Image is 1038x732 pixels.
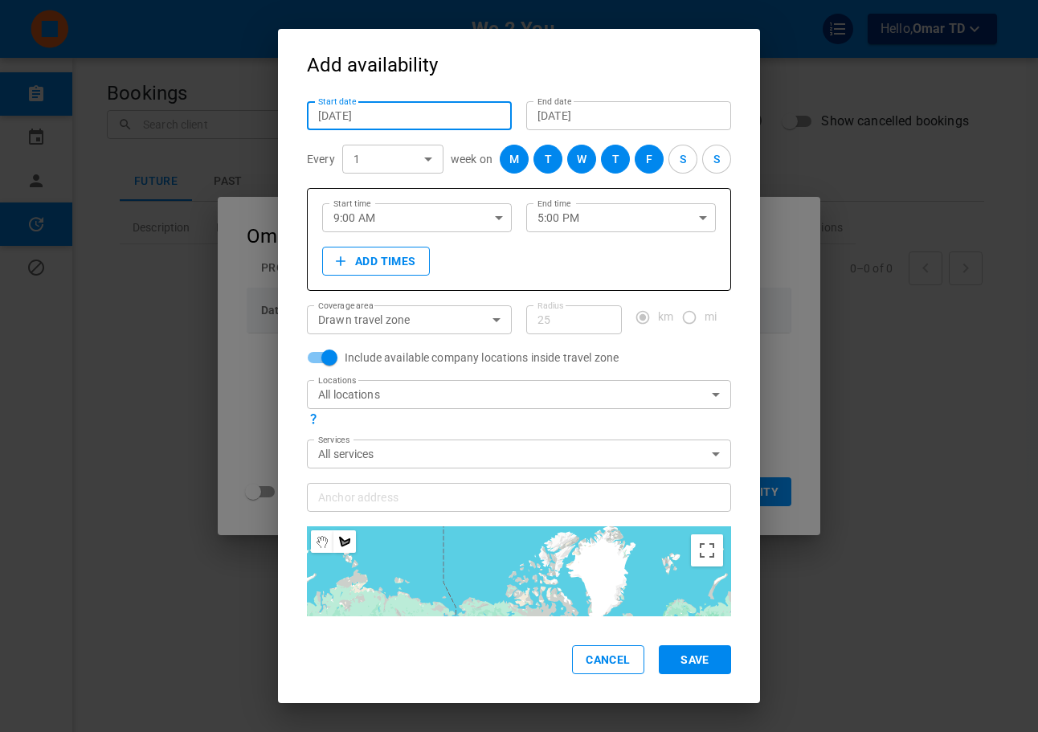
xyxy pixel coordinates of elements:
[307,151,335,167] p: Every
[318,108,501,124] input: mmm d, yyyy
[668,145,697,174] button: S
[307,412,320,425] svg: You can be available at any of the above locations during your working hours – they will be treat...
[318,446,720,462] div: All services
[318,312,501,328] div: Drawn travel zone
[680,151,686,168] div: S
[318,374,356,386] label: Locations
[353,151,432,167] div: 1
[345,350,619,366] span: Include available company locations inside travel zone
[572,645,644,674] button: Cancel
[318,300,374,312] label: Coverage area
[646,151,652,168] div: F
[601,145,630,174] button: T
[659,645,731,674] button: Save
[278,29,760,87] h2: Add availability
[537,96,571,108] label: End date
[333,530,356,553] button: Draw a shape
[713,151,720,168] div: S
[500,145,529,174] button: M
[311,487,710,507] input: Anchor address
[705,309,717,325] span: mi
[577,151,586,168] div: W
[451,151,492,167] p: week on
[691,534,723,566] button: Toggle fullscreen view
[533,145,562,174] button: T
[537,300,564,312] label: Radius
[658,309,673,325] span: km
[612,151,619,168] div: T
[322,247,430,276] button: Add times
[318,96,356,108] label: Start date
[702,145,731,174] button: S
[509,151,519,168] div: M
[311,530,333,553] button: Stop drawing
[355,250,416,272] b: Add times
[333,198,371,210] label: Start time
[537,198,570,210] label: End time
[545,151,552,168] div: T
[635,145,664,174] button: F
[318,434,349,446] label: Services
[537,108,720,124] input: mmm d, yyyy
[636,312,727,323] div: travel-distance-unit
[567,145,596,174] button: W
[318,386,720,403] div: All locations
